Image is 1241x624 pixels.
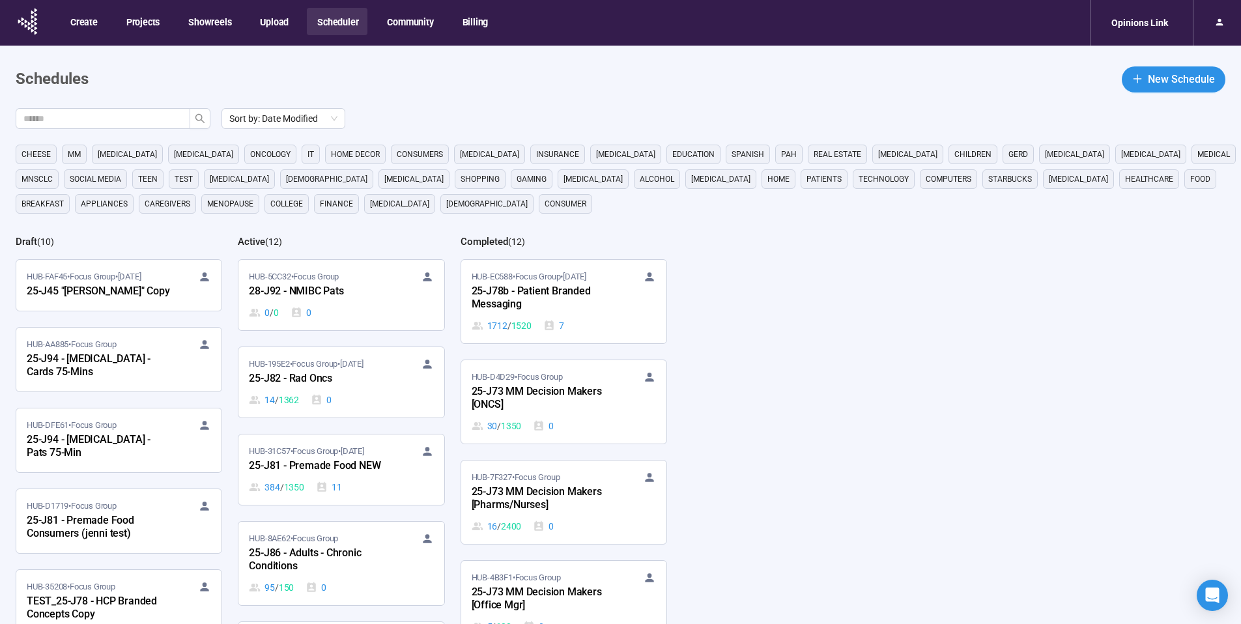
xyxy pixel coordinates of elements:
span: alcohol [640,173,674,186]
button: Upload [250,8,298,35]
span: plus [1132,74,1143,84]
span: ( 12 ) [508,236,525,247]
span: healthcare [1125,173,1173,186]
div: 0 [311,393,332,407]
h2: Completed [461,236,508,248]
div: 25-J73 MM Decision Makers [ONCS] [472,384,615,414]
time: [DATE] [341,446,364,456]
a: HUB-D4D29•Focus Group25-J73 MM Decision Makers [ONCS]30 / 13500 [461,360,666,444]
span: GERD [1008,148,1028,161]
div: 1712 [472,319,532,333]
button: Scheduler [307,8,367,35]
div: 0 [533,419,554,433]
span: 150 [279,580,294,595]
time: [DATE] [340,359,364,369]
span: Patients [806,173,842,186]
span: [MEDICAL_DATA] [691,173,750,186]
span: 0 [274,305,279,320]
span: cheese [21,148,51,161]
div: 25-J86 - Adults - Chronic Conditions [249,545,392,575]
h1: Schedules [16,67,89,92]
span: home decor [331,148,380,161]
div: 30 [472,419,522,433]
span: [MEDICAL_DATA] [210,173,269,186]
span: real estate [814,148,861,161]
span: / [270,305,274,320]
span: [MEDICAL_DATA] [98,148,157,161]
span: HUB-31C57 • Focus Group • [249,445,364,458]
div: Opinions Link [1104,10,1176,35]
button: plusNew Schedule [1122,66,1225,92]
div: 0 [306,580,326,595]
span: consumers [397,148,443,161]
button: search [190,108,210,129]
button: Billing [452,8,498,35]
span: [DEMOGRAPHIC_DATA] [286,173,367,186]
span: children [954,148,991,161]
span: HUB-EC588 • Focus Group • [472,270,586,283]
span: [MEDICAL_DATA] [384,173,444,186]
span: consumer [545,197,586,210]
span: gaming [517,173,547,186]
span: / [497,519,501,533]
span: social media [70,173,121,186]
span: 2400 [501,519,521,533]
div: 25-J94 - [MEDICAL_DATA] - Cards 75-Mins [27,351,170,381]
span: Teen [138,173,158,186]
a: HUB-5CC32•Focus Group28-J92 - NMIBC Pats0 / 00 [238,260,444,330]
span: 1520 [511,319,532,333]
span: [MEDICAL_DATA] [563,173,623,186]
span: [MEDICAL_DATA] [174,148,233,161]
a: HUB-8AE62•Focus Group25-J86 - Adults - Chronic Conditions95 / 1500 [238,522,444,605]
span: computers [926,173,971,186]
span: 1362 [279,393,299,407]
a: HUB-7F327•Focus Group25-J73 MM Decision Makers [Pharms/Nurses]16 / 24000 [461,461,666,544]
span: home [767,173,790,186]
span: college [270,197,303,210]
span: / [497,419,501,433]
span: Food [1190,173,1210,186]
span: Test [175,173,193,186]
span: finance [320,197,353,210]
span: HUB-AA885 • Focus Group [27,338,117,351]
span: 1350 [284,480,304,494]
a: HUB-FAF45•Focus Group•[DATE]25-J45 "[PERSON_NAME]" Copy [16,260,221,311]
span: / [275,393,279,407]
span: / [507,319,511,333]
div: 384 [249,480,304,494]
span: search [195,113,205,124]
button: Showreels [178,8,240,35]
div: 25-J73 MM Decision Makers [Office Mgr] [472,584,615,614]
a: HUB-EC588•Focus Group•[DATE]25-J78b - Patient Branded Messaging1712 / 15207 [461,260,666,343]
span: menopause [207,197,253,210]
span: Insurance [536,148,579,161]
div: 28-J92 - NMIBC Pats [249,283,392,300]
div: 0 [533,519,554,533]
span: HUB-DFE61 • Focus Group [27,419,117,432]
div: TEST_25-J78 - HCP Branded Concepts Copy [27,593,170,623]
span: technology [859,173,909,186]
span: [DEMOGRAPHIC_DATA] [446,197,528,210]
span: / [280,480,284,494]
span: ( 10 ) [37,236,54,247]
span: HUB-195E2 • Focus Group • [249,358,363,371]
span: mnsclc [21,173,53,186]
span: HUB-4B3F1 • Focus Group [472,571,561,584]
div: 16 [472,519,522,533]
h2: Active [238,236,265,248]
div: 25-J78b - Patient Branded Messaging [472,283,615,313]
span: oncology [250,148,291,161]
div: 25-J82 - Rad Oncs [249,371,392,388]
span: appliances [81,197,128,210]
div: 7 [543,319,564,333]
div: 25-J94 - [MEDICAL_DATA] - Pats 75-Min [27,432,170,462]
span: MM [68,148,81,161]
span: HUB-5CC32 • Focus Group [249,270,339,283]
time: [DATE] [118,272,141,281]
div: 11 [316,480,342,494]
span: Spanish [732,148,764,161]
span: it [307,148,314,161]
span: PAH [781,148,797,161]
div: 25-J81 - Premade Food NEW [249,458,392,475]
span: [MEDICAL_DATA] [460,148,519,161]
